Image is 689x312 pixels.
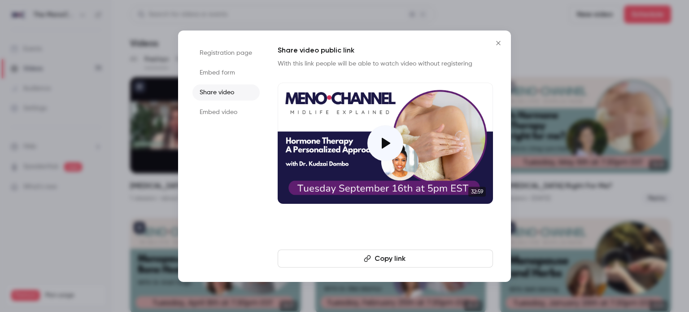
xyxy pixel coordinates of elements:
li: Share video [192,84,260,101]
li: Registration page [192,45,260,61]
h1: Share video public link [278,45,493,56]
p: With this link people will be able to watch video without registering [278,59,493,68]
button: Close [489,34,507,52]
span: 32:59 [468,187,486,197]
li: Embed video [192,104,260,120]
a: 32:59 [278,83,493,204]
button: Copy link [278,250,493,268]
li: Embed form [192,65,260,81]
